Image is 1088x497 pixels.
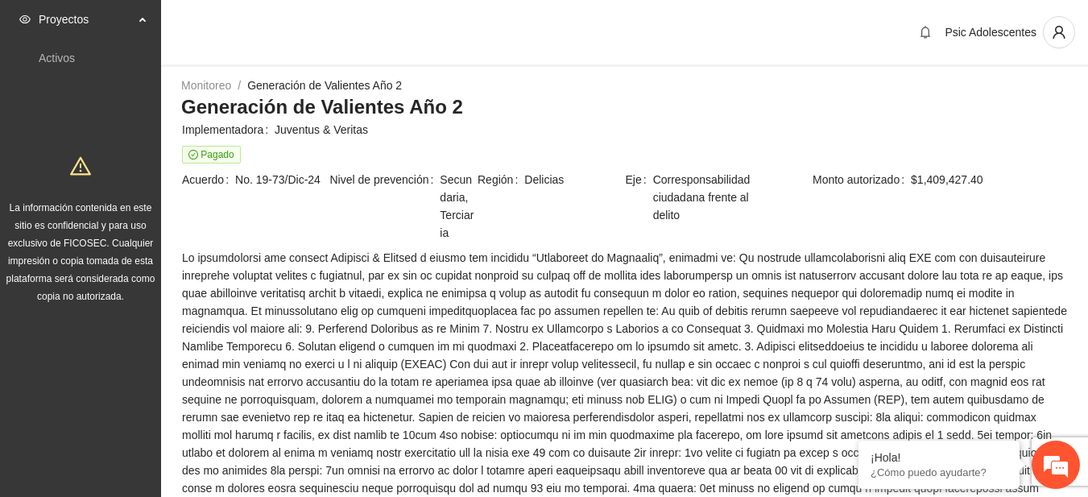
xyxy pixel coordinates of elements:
[6,202,155,302] span: La información contenida en este sitio es confidencial y para uso exclusivo de FICOSEC. Cualquier...
[275,121,1067,139] span: Juventus & Veritas
[247,79,402,92] a: Generación de Valientes Año 2
[39,52,75,64] a: Activos
[182,146,241,164] span: Pagado
[181,79,231,92] a: Monitoreo
[182,121,275,139] span: Implementadora
[524,171,623,188] span: Delicias
[871,466,1007,478] p: ¿Cómo puedo ayudarte?
[626,171,653,224] span: Eje
[1044,25,1074,39] span: user
[182,171,235,188] span: Acuerdo
[39,3,134,35] span: Proyectos
[813,171,911,188] span: Monto autorizado
[478,171,524,188] span: Región
[330,171,441,242] span: Nivel de prevención
[653,171,772,224] span: Corresponsabilidad ciudadana frente al delito
[912,19,938,45] button: bell
[871,451,1007,464] div: ¡Hola!
[911,171,1067,188] span: $1,409,427.40
[945,26,1036,39] span: Psic Adolescentes
[1043,16,1075,48] button: user
[440,171,476,242] span: Secundaria, Terciaria
[181,94,1068,120] h3: Generación de Valientes Año 2
[188,150,198,159] span: check-circle
[913,26,937,39] span: bell
[19,14,31,25] span: eye
[238,79,241,92] span: /
[70,155,91,176] span: warning
[235,171,328,188] span: No. 19-73/Dic-24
